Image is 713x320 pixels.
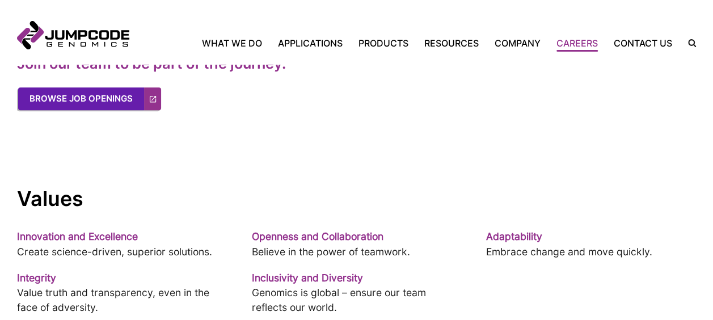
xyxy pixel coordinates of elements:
strong: Openness and Collaboration [251,230,383,242]
nav: Primary Navigation [129,36,680,50]
a: Browse Job Openings [18,87,161,110]
label: Search the site. [680,39,696,47]
strong: Innovation and Excellence [17,230,138,242]
p: Genomics is global – ensure our team reflects our world. [251,285,461,315]
a: Careers [549,36,606,50]
a: Products [351,36,416,50]
a: Company [487,36,549,50]
p: Embrace change and move quickly. [486,245,696,259]
strong: Integrity [17,272,56,284]
p: Believe in the power of teamwork. [251,245,461,259]
a: Contact Us [606,36,680,50]
strong: Inclusivity and Diversity [251,272,362,284]
a: Applications [270,36,351,50]
p: Value truth and transparency, even in the face of adversity. [17,285,227,315]
strong: Adaptability [486,230,542,242]
a: Resources [416,36,487,50]
p: Create science-driven, superior solutions. [17,245,227,259]
h2: Values [17,186,696,212]
a: What We Do [202,36,270,50]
